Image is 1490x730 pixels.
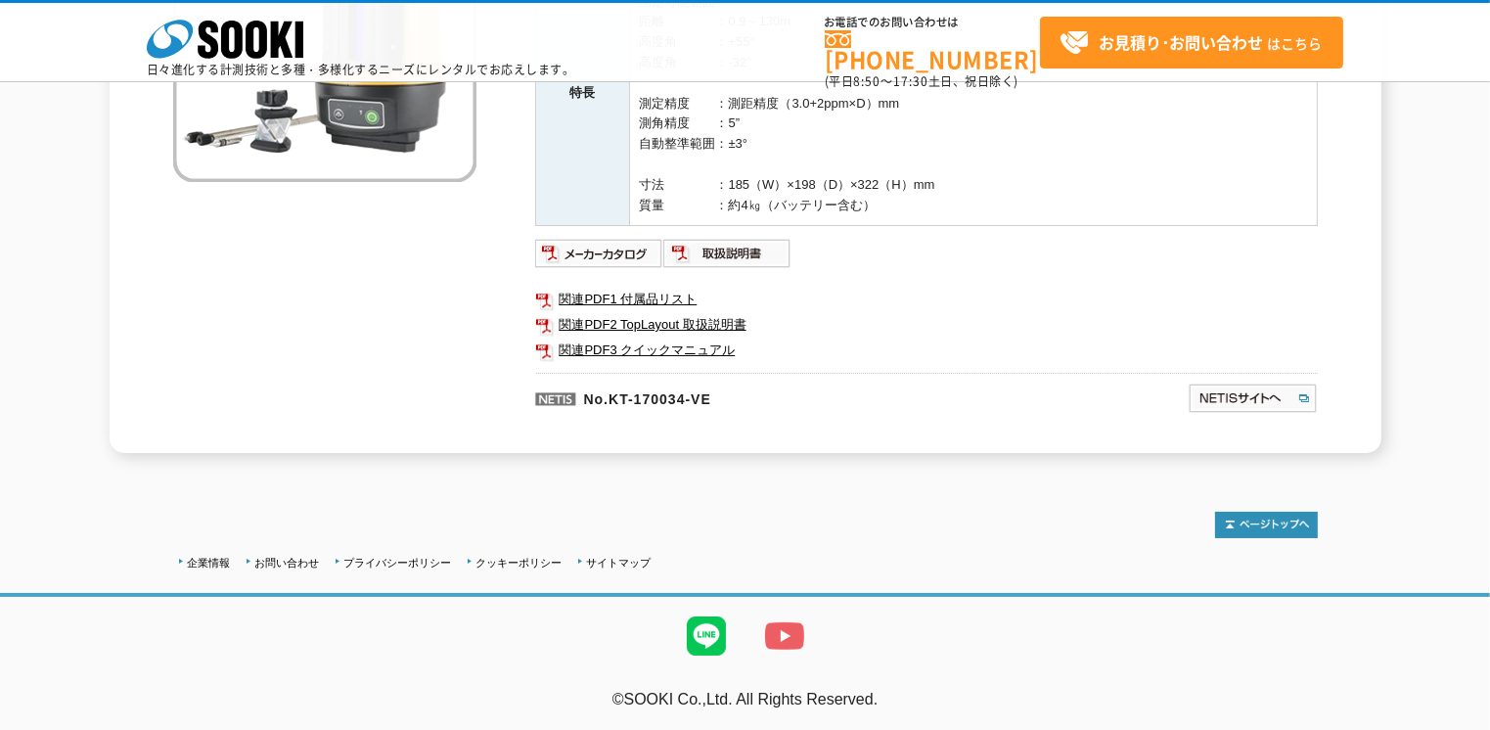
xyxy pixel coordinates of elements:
a: 取扱説明書 [663,251,791,266]
span: 17:30 [893,72,928,90]
a: [PHONE_NUMBER] [825,30,1040,70]
strong: お見積り･お問い合わせ [1099,30,1263,54]
a: お見積り･お問い合わせはこちら [1040,17,1343,68]
span: (平日 ～ 土日、祝日除く) [825,72,1018,90]
p: No.KT-170034-VE [535,373,999,420]
img: トップページへ [1215,512,1318,538]
span: はこちら [1060,28,1322,58]
p: 日々進化する計測技術と多種・多様化するニーズにレンタルでお応えします。 [147,64,575,75]
img: NETISサイトへ [1188,383,1318,414]
a: メーカーカタログ [535,251,663,266]
a: クッキーポリシー [476,557,563,569]
a: 関連PDF3 クイックマニュアル [535,338,1318,363]
a: テストMail [1415,711,1490,728]
span: お電話でのお問い合わせは [825,17,1040,28]
img: メーカーカタログ [535,238,663,269]
a: 企業情報 [188,557,231,569]
a: お問い合わせ [255,557,320,569]
span: 8:50 [854,72,881,90]
a: プライバシーポリシー [344,557,452,569]
a: 関連PDF1 付属品リスト [535,287,1318,312]
a: 関連PDF2 TopLayout 取扱説明書 [535,312,1318,338]
a: サイトマップ [587,557,652,569]
img: 取扱説明書 [663,238,791,269]
img: YouTube [745,597,824,675]
img: LINE [667,597,745,675]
